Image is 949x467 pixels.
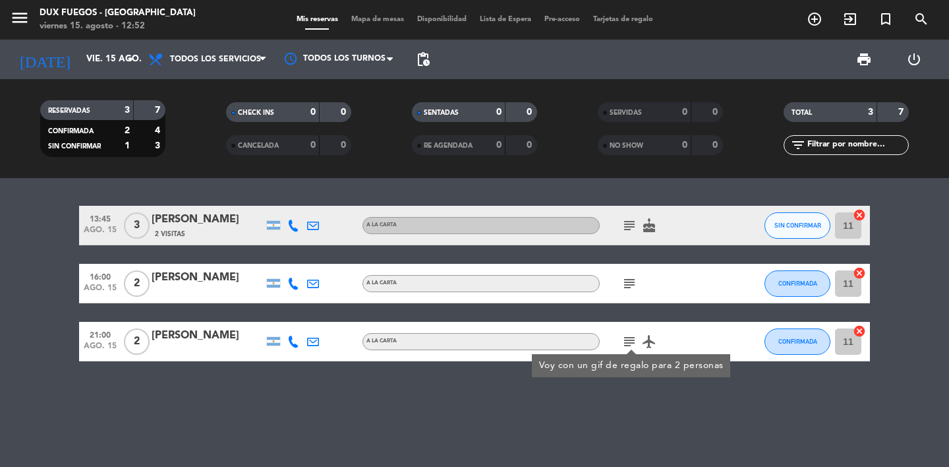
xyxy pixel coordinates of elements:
[48,128,94,135] span: CONFIRMADA
[10,45,80,74] i: [DATE]
[778,280,817,287] span: CONFIRMADA
[238,109,274,116] span: CHECK INS
[125,141,130,150] strong: 1
[906,51,922,67] i: power_settings_new
[473,16,538,23] span: Lista de Espera
[290,16,345,23] span: Mis reservas
[366,222,397,228] span: A LA CARTA
[641,218,657,233] i: cake
[124,212,150,239] span: 3
[84,284,117,299] span: ago. 15
[790,137,806,153] i: filter_list
[424,142,473,149] span: RE AGENDADA
[152,327,264,344] div: [PERSON_NAME]
[898,108,906,117] strong: 7
[641,334,657,350] i: airplanemode_active
[913,11,929,27] i: search
[155,229,185,239] span: 2 Visitas
[621,334,637,350] i: subject
[341,108,349,117] strong: 0
[868,108,873,117] strong: 3
[538,16,587,23] span: Pre-acceso
[10,8,30,32] button: menu
[84,210,117,226] span: 13:45
[682,108,687,117] strong: 0
[310,140,316,150] strong: 0
[712,140,720,150] strong: 0
[40,7,196,20] div: Dux Fuegos - [GEOGRAPHIC_DATA]
[806,138,908,152] input: Filtrar por nombre...
[764,270,830,297] button: CONFIRMADA
[621,218,637,233] i: subject
[764,328,830,355] button: CONFIRMADA
[84,342,117,357] span: ago. 15
[40,20,196,33] div: viernes 15. agosto - 12:52
[712,108,720,117] strong: 0
[155,126,163,135] strong: 4
[889,40,939,79] div: LOG OUT
[84,327,117,342] span: 21:00
[125,106,130,115] strong: 3
[774,222,821,229] span: SIN CONFIRMAR
[610,109,642,116] span: SERVIDAS
[682,140,687,150] strong: 0
[791,109,812,116] span: TOTAL
[366,280,397,286] span: A LA CARTA
[610,142,643,149] span: NO SHOW
[853,266,866,280] i: cancel
[48,108,90,114] span: RESERVADAS
[764,212,830,239] button: SIN CONFIRMAR
[853,325,866,338] i: cancel
[124,270,150,297] span: 2
[155,106,163,115] strong: 7
[587,16,660,23] span: Tarjetas de regalo
[125,126,130,135] strong: 2
[621,276,637,292] i: subject
[155,141,163,150] strong: 3
[170,55,261,64] span: Todos los servicios
[310,108,316,117] strong: 0
[415,51,431,67] span: pending_actions
[527,108,534,117] strong: 0
[878,11,894,27] i: turned_in_not
[807,11,822,27] i: add_circle_outline
[527,140,534,150] strong: 0
[84,226,117,241] span: ago. 15
[424,109,459,116] span: SENTADAS
[345,16,411,23] span: Mapa de mesas
[238,142,279,149] span: CANCELADA
[856,51,872,67] span: print
[496,108,502,117] strong: 0
[853,208,866,222] i: cancel
[539,359,724,373] div: Voy con un gif de regalo para 2 personas
[124,328,150,355] span: 2
[10,8,30,28] i: menu
[411,16,473,23] span: Disponibilidad
[123,51,138,67] i: arrow_drop_down
[496,140,502,150] strong: 0
[152,269,264,286] div: [PERSON_NAME]
[152,211,264,228] div: [PERSON_NAME]
[778,338,817,345] span: CONFIRMADA
[84,268,117,284] span: 16:00
[341,140,349,150] strong: 0
[48,143,101,150] span: SIN CONFIRMAR
[366,338,397,344] span: A LA CARTA
[842,11,858,27] i: exit_to_app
